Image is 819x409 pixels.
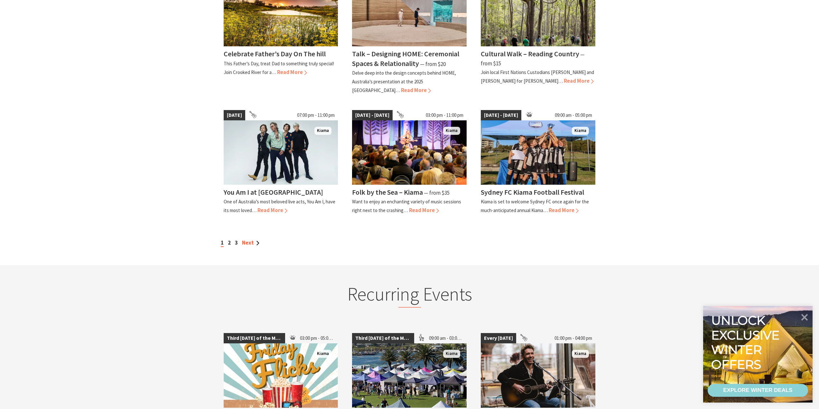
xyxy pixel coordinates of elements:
[552,110,595,120] span: 09:00 am - 05:00 pm
[443,127,460,135] span: Kiama
[481,49,579,58] h4: Cultural Walk – Reading Country
[224,188,323,197] h4: You Am I at [GEOGRAPHIC_DATA]
[481,110,521,120] span: [DATE] - [DATE]
[481,343,595,408] img: James Burton
[224,110,245,120] span: [DATE]
[257,207,287,214] span: Read More
[481,199,589,213] p: Kiama is set to welcome Sydney FC once again for the much-anticipated annual Kiama…
[224,333,285,343] span: Third [DATE] of the Month
[551,333,595,343] span: 01:00 pm - 04:00 pm
[401,87,431,94] span: Read More
[352,343,467,408] img: Kiama Seaside Market
[420,60,446,68] span: ⁠— from $20
[224,120,338,185] img: You Am I
[549,207,579,214] span: Read More
[481,110,595,215] a: [DATE] - [DATE] 09:00 am - 05:00 pm sfc-kiama-football-festival-2 Kiama Sydney FC Kiama Football ...
[409,207,439,214] span: Read More
[242,239,259,246] a: Next
[481,188,584,197] h4: Sydney FC Kiama Football Festival
[711,313,782,372] div: Unlock exclusive winter offers
[352,110,467,215] a: [DATE] - [DATE] 03:00 pm - 11:00 pm Folk by the Sea - Showground Pavilion Kiama Folk by the Sea –...
[314,127,331,135] span: Kiama
[723,384,792,397] div: EXPLORE WINTER DEALS
[352,199,461,213] p: Want to enjoy an enchanting variety of music sessions right next to the crashing…
[481,333,516,343] span: Every [DATE]
[426,333,467,343] span: 09:00 am - 03:00 pm
[481,120,595,185] img: sfc-kiama-football-festival-2
[297,333,338,343] span: 03:00 pm - 05:00 pm
[224,199,335,213] p: One of Australia’s most beloved live acts, You Am I, have its most loved…
[708,384,808,397] a: EXPLORE WINTER DEALS
[572,350,589,358] span: Kiama
[481,51,585,67] span: ⁠— from $15
[352,333,414,343] span: Third [DATE] of the Month
[314,350,331,358] span: Kiama
[572,127,589,135] span: Kiama
[352,110,393,120] span: [DATE] - [DATE]
[228,239,231,246] a: 2
[352,188,423,197] h4: Folk by the Sea – Kiama
[224,49,326,58] h4: Celebrate Father’s Day On The hill
[294,110,338,120] span: 07:00 pm - 11:00 pm
[221,239,224,247] span: 1
[352,120,467,185] img: Folk by the Sea - Showground Pavilion
[235,239,238,246] a: 3
[481,69,594,84] p: Join local First Nations Custodians [PERSON_NAME] and [PERSON_NAME] for [PERSON_NAME]…
[352,49,459,68] h4: Talk – Designing HOME: Ceremonial Spaces & Relationality
[224,110,338,215] a: [DATE] 07:00 pm - 11:00 pm You Am I Kiama You Am I at [GEOGRAPHIC_DATA] One of Australia’s most b...
[423,110,467,120] span: 03:00 pm - 11:00 pm
[224,60,334,75] p: This Father’s Day, treat Dad to something truly special! Join Crooked River for a…
[352,70,456,93] p: Delve deep into the design concepts behind HOME, Australia’s presentation at the 2025 [GEOGRAPHIC...
[443,350,460,358] span: Kiama
[284,283,536,308] h2: Recurring Events
[564,77,594,84] span: Read More
[277,69,307,76] span: Read More
[424,189,450,196] span: ⁠— from $35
